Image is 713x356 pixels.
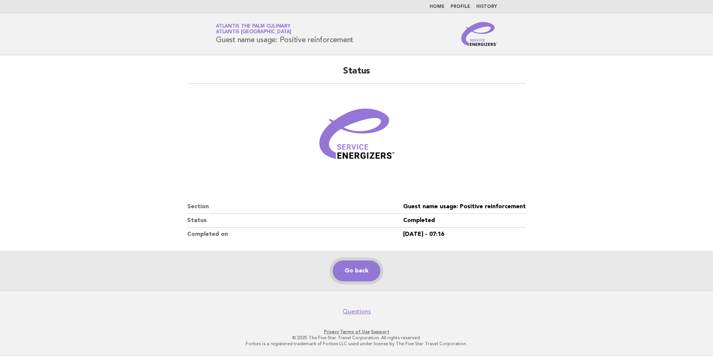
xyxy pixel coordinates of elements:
[312,93,401,182] img: Verified
[187,200,403,214] dt: Section
[476,4,497,9] a: History
[371,329,389,334] a: Support
[403,200,526,214] dd: Guest name usage: Positive reinforcement
[216,24,291,34] a: Atlantis The Palm CulinaryAtlantis [GEOGRAPHIC_DATA]
[461,22,497,46] img: Service Energizers
[340,329,370,334] a: Terms of Use
[216,30,291,35] span: Atlantis [GEOGRAPHIC_DATA]
[128,329,585,335] p: · ·
[343,308,371,315] a: Questions
[187,214,403,228] dt: Status
[430,4,445,9] a: Home
[403,214,526,228] dd: Completed
[187,228,403,241] dt: Completed on
[403,228,526,241] dd: [DATE] - 07:16
[128,335,585,341] p: © 2025 The Five Star Travel Corporation. All rights reserved.
[187,65,526,84] h2: Status
[324,329,339,334] a: Privacy
[333,260,380,281] a: Go back
[128,341,585,347] p: Forbes is a registered trademark of Forbes LLC used under license by The Five Star Travel Corpora...
[216,24,353,44] h1: Guest name usage: Positive reinforcement
[450,4,470,9] a: Profile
